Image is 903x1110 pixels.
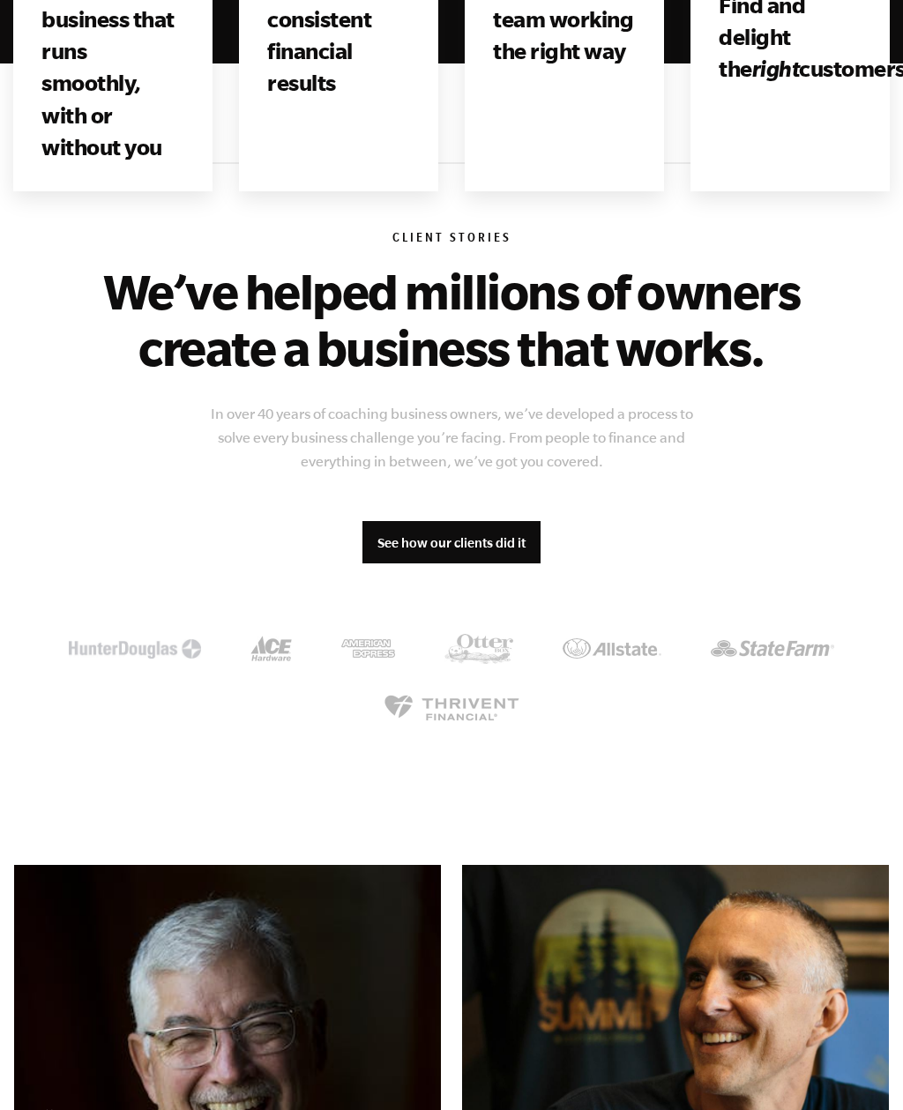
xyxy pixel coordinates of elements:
[341,639,395,658] img: American Express Logo
[563,638,661,659] img: Allstate Logo
[69,639,201,659] img: McDonalds Logo
[444,634,513,664] img: OtterBox Logo
[14,231,889,249] h6: Client Stories
[752,56,800,81] i: right
[196,402,707,473] p: In over 40 years of coaching business owners, we’ve developed a process to solve every business c...
[76,263,827,376] h2: We’ve helped millions of owners create a business that works.
[815,1025,903,1110] iframe: Chat Widget
[711,640,834,657] img: State Farm Logo
[362,521,541,563] a: See how our clients did it
[250,636,292,661] img: Ace Harware Logo
[384,695,519,721] img: Thrivent Financial Logo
